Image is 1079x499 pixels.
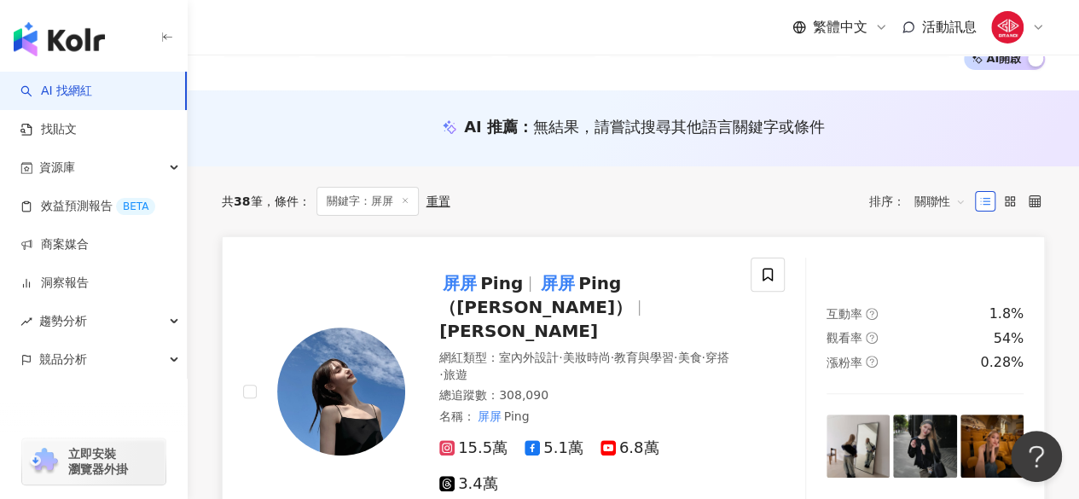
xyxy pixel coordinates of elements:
img: post-image [893,415,956,478]
img: logo [14,22,105,56]
span: question-circle [866,308,878,320]
span: Ping [504,409,530,423]
span: · [610,351,613,364]
div: 排序： [869,188,975,215]
mark: 屏屏 [439,270,480,297]
span: rise [20,316,32,328]
span: 38 [234,194,250,208]
span: [PERSON_NAME] [439,321,598,341]
span: 關鍵字：屏屏 [316,187,419,216]
div: 共 筆 [222,194,262,208]
span: 3.4萬 [439,475,498,493]
a: chrome extension立即安裝 瀏覽器外掛 [22,438,165,484]
img: GD.jpg [991,11,1024,44]
img: post-image [960,415,1024,478]
span: Ping [480,273,523,293]
a: 找貼文 [20,121,77,138]
span: · [559,351,562,364]
span: · [674,351,677,364]
span: 條件 ： [262,194,310,208]
span: 15.5萬 [439,439,508,457]
span: · [439,368,443,381]
div: 1.8% [989,305,1024,323]
span: 6.8萬 [600,439,659,457]
span: 活動訊息 [922,19,977,35]
img: post-image [827,415,890,478]
iframe: Help Scout Beacon - Open [1011,431,1062,482]
span: 漲粉率 [827,356,862,369]
span: 趨勢分析 [39,302,87,340]
span: 觀看率 [827,331,862,345]
a: 洞察報告 [20,275,89,292]
span: 美妝時尚 [562,351,610,364]
img: chrome extension [27,448,61,475]
span: 互動率 [827,307,862,321]
img: KOL Avatar [277,328,405,455]
span: 5.1萬 [525,439,583,457]
span: 競品分析 [39,340,87,379]
span: 資源庫 [39,148,75,187]
span: 名稱 ： [439,407,529,426]
mark: 屏屏 [475,407,504,426]
span: 教育與學習 [614,351,674,364]
span: question-circle [866,332,878,344]
div: AI 推薦 ： [464,116,825,137]
a: searchAI 找網紅 [20,83,92,100]
a: 商案媒合 [20,236,89,253]
div: 重置 [426,194,450,208]
span: 立即安裝 瀏覽器外掛 [68,446,128,477]
span: 繁體中文 [813,18,867,37]
span: 旅遊 [443,368,467,381]
span: 美食 [677,351,701,364]
span: · [701,351,705,364]
span: 無結果，請嘗試搜尋其他語言關鍵字或條件 [533,118,825,136]
div: 54% [993,329,1024,348]
div: 網紅類型 ： [439,350,730,383]
span: 穿搭 [705,351,729,364]
div: 總追蹤數 ： 308,090 [439,387,730,404]
div: 0.28% [980,353,1024,372]
span: question-circle [866,356,878,368]
a: 效益預測報告BETA [20,198,155,215]
mark: 屏屏 [537,270,578,297]
span: 關聯性 [914,188,966,215]
span: 室內外設計 [499,351,559,364]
